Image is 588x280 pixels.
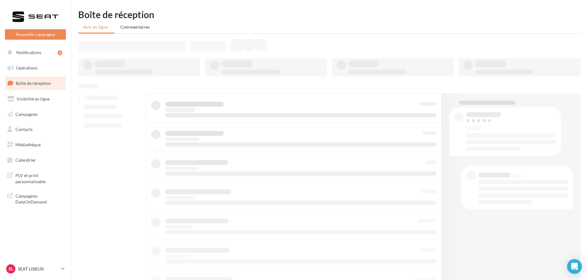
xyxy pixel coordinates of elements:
a: Opérations [4,61,67,74]
span: SL [9,266,13,272]
span: Opérations [16,65,38,70]
a: Campagnes [4,108,67,121]
span: Médiathèque [15,142,41,147]
a: SL SEAT LISIEUX [5,263,66,275]
span: Campagnes DataOnDemand [15,192,63,205]
span: Campagnes [15,111,38,116]
div: 5 [58,50,62,55]
p: SEAT LISIEUX [18,266,59,272]
a: Boîte de réception [4,77,67,90]
div: Boîte de réception [78,10,581,19]
a: PLV et print personnalisable [4,169,67,187]
span: Boîte de réception [16,81,51,86]
a: Visibilité en ligne [4,93,67,105]
span: Contacts [15,127,33,132]
a: Médiathèque [4,138,67,151]
span: Notifications [16,50,41,55]
button: Notifications 5 [4,46,65,59]
span: PLV et print personnalisable [15,171,63,184]
a: Campagnes DataOnDemand [4,189,67,207]
a: Contacts [4,123,67,136]
span: Calendrier [15,157,36,163]
div: Open Intercom Messenger [567,259,582,274]
a: Calendrier [4,154,67,167]
button: Nouvelle campagne [5,29,66,40]
span: Visibilité en ligne [17,96,50,101]
span: Commentaires [120,24,150,30]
